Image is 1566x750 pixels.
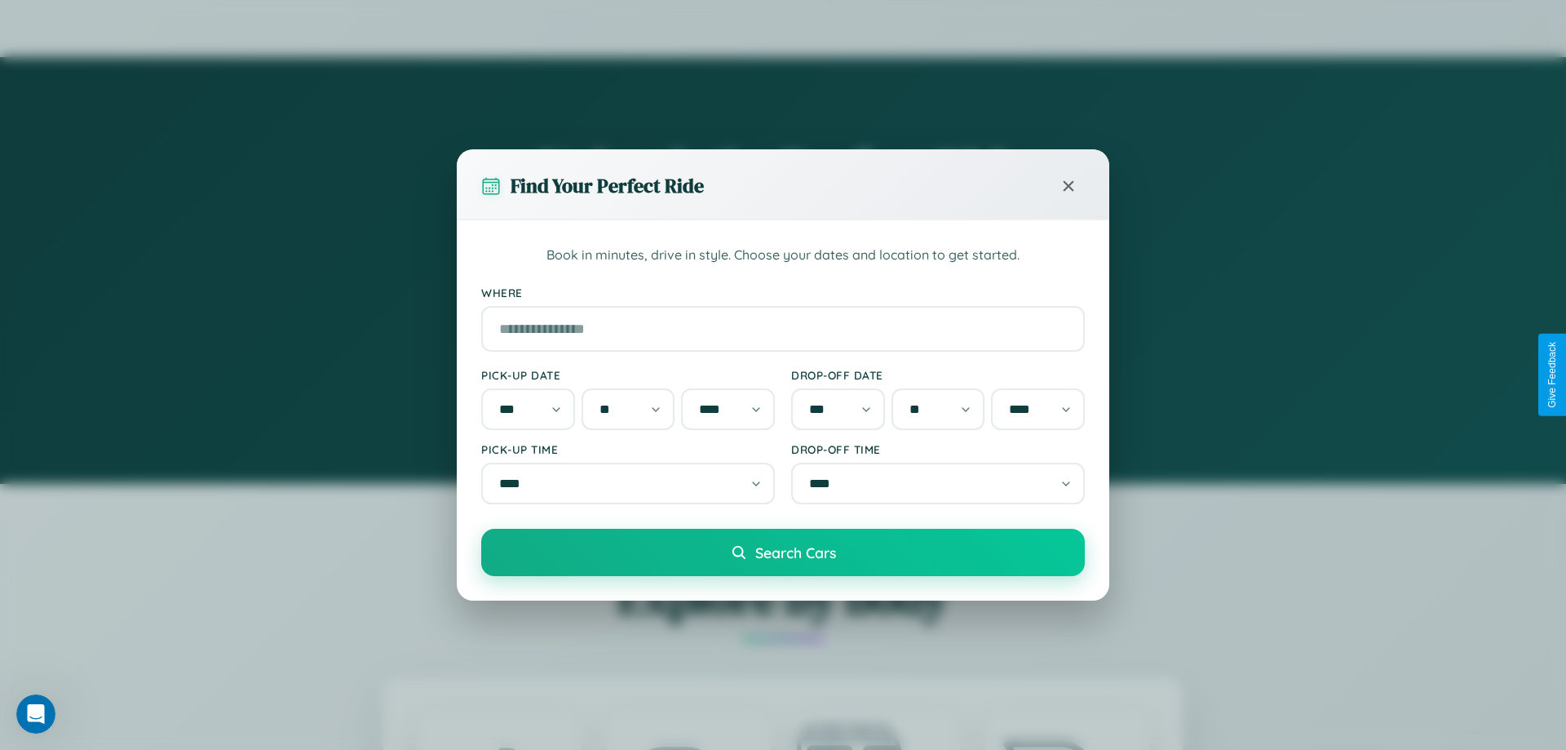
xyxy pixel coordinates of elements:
label: Pick-up Date [481,368,775,382]
label: Drop-off Date [791,368,1085,382]
h3: Find Your Perfect Ride [511,172,704,199]
label: Pick-up Time [481,442,775,456]
label: Where [481,286,1085,300]
span: Search Cars [755,544,836,561]
p: Book in minutes, drive in style. Choose your dates and location to get started. [481,245,1085,266]
button: Search Cars [481,529,1085,576]
label: Drop-off Time [791,442,1085,456]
